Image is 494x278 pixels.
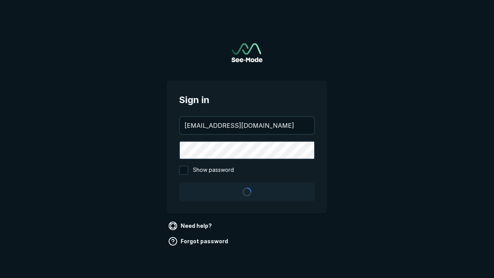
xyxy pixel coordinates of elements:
input: your@email.com [180,117,314,134]
a: Need help? [167,220,215,232]
span: Sign in [179,93,315,107]
img: See-Mode Logo [232,43,262,62]
a: Go to sign in [232,43,262,62]
a: Forgot password [167,235,231,247]
span: Show password [193,166,234,175]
